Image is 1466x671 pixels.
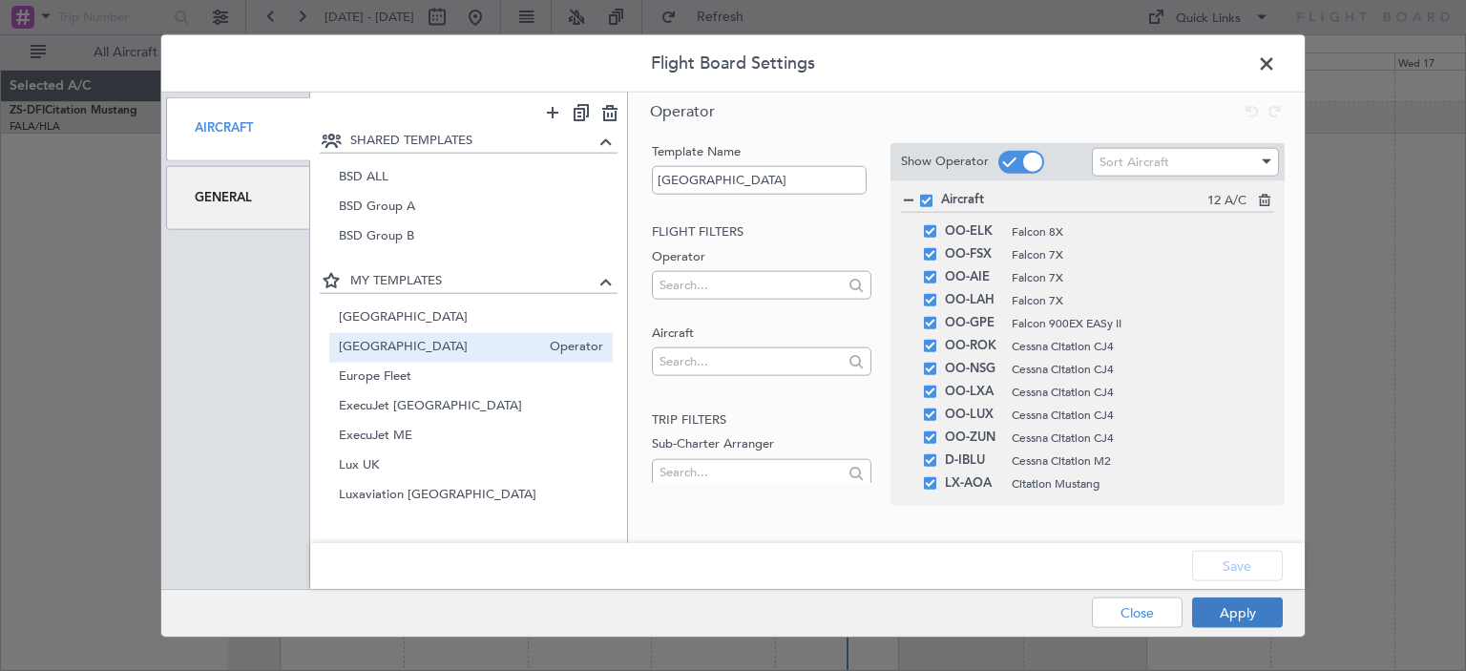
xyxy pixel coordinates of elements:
span: OO-ELK [945,220,1002,242]
span: OO-FSX [945,242,1002,265]
span: OO-LAH [945,288,1002,311]
button: Apply [1192,598,1283,628]
span: Operator [650,100,715,121]
span: Cessna Citation CJ4 [1012,360,1256,377]
button: Close [1092,598,1183,628]
span: Falcon 900EX EASy II [1012,314,1256,331]
span: Falcon 7X [1012,268,1256,285]
span: Sort Aircraft [1099,154,1169,171]
span: SHARED TEMPLATES [350,131,596,150]
span: ExecuJet [GEOGRAPHIC_DATA] [339,397,604,417]
h2: Flight filters [652,223,870,242]
div: General [166,165,310,229]
span: BSD Group A [339,197,604,217]
span: Lux UK [339,456,604,476]
span: OO-GPE [945,311,1002,334]
span: Luxaviation [GEOGRAPHIC_DATA] [339,486,604,506]
span: Falcon 7X [1012,245,1256,262]
input: Search... [660,458,842,487]
span: BSD ALL [339,167,604,187]
span: 12 A/C [1207,191,1246,210]
label: Show Operator [901,153,989,172]
span: Cessna Citation CJ4 [1012,429,1256,446]
span: [GEOGRAPHIC_DATA] [339,308,604,328]
label: Template Name [652,142,870,161]
span: D-IBLU [945,449,1002,472]
span: Luxaviation [GEOGRAPHIC_DATA] [339,515,604,535]
span: Falcon 7X [1012,291,1256,308]
span: Operator [540,338,603,358]
input: Search... [660,270,842,299]
span: Falcon 8X [1012,222,1256,240]
label: Aircraft [652,324,870,343]
h2: Trip filters [652,410,870,430]
span: ExecuJet ME [339,427,604,447]
header: Flight Board Settings [161,34,1305,92]
span: OO-LXA [945,380,1002,403]
span: MY TEMPLATES [350,272,596,291]
span: Citation Mustang [1012,474,1256,492]
span: BSD Group B [339,226,604,246]
span: OO-AIE [945,265,1002,288]
span: [GEOGRAPHIC_DATA] [339,338,541,358]
span: Cessna Citation CJ4 [1012,337,1256,354]
span: OO-ROK [945,334,1002,357]
label: Operator [652,247,870,266]
span: Cessna Citation CJ4 [1012,383,1256,400]
span: Aircraft [941,190,1207,209]
span: OO-LUX [945,403,1002,426]
span: Cessna Citation CJ4 [1012,406,1256,423]
span: Cessna Citation M2 [1012,451,1256,469]
span: OO-NSG [945,357,1002,380]
div: Aircraft [166,96,310,160]
input: Search... [660,346,842,375]
span: Europe Fleet [339,367,604,388]
span: OO-ZUN [945,426,1002,449]
label: Sub-Charter Arranger [652,435,870,454]
span: LX-AOA [945,472,1002,494]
